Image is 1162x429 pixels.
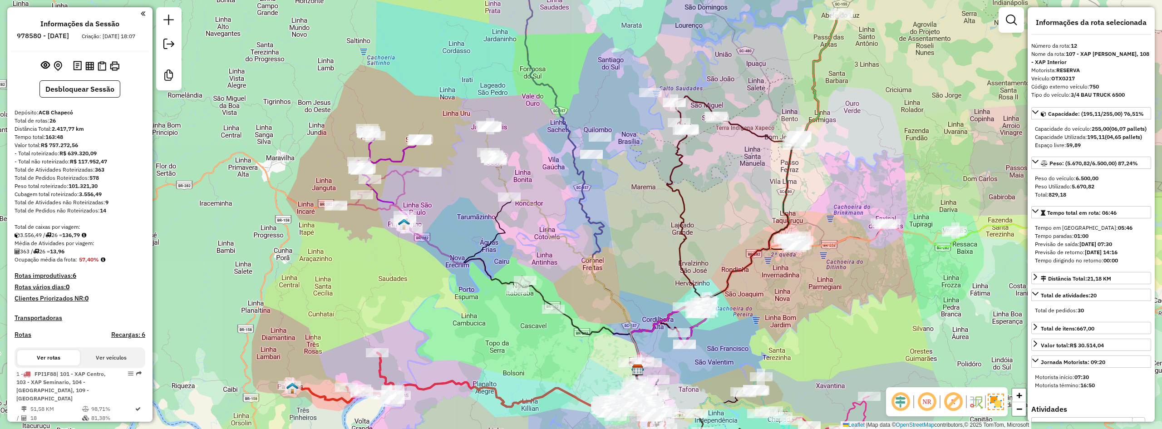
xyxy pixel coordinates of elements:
[1031,220,1151,268] div: Tempo total em rota: 06:46
[1105,133,1142,140] strong: (04,65 pallets)
[1071,91,1125,98] strong: 3/4 BAU TRUCK 6500
[1066,142,1081,148] strong: 59,89
[105,199,108,206] strong: 9
[1031,18,1151,27] h4: Informações da rota selecionada
[128,371,133,376] em: Opções
[82,406,89,412] i: % de utilização do peso
[45,232,51,238] i: Total de rotas
[1031,206,1151,218] a: Tempo total em rota: 06:46
[141,8,145,19] a: Clique aqui para minimizar o painel
[1035,191,1147,199] div: Total:
[15,149,145,158] div: - Total roteirizado:
[84,59,96,72] button: Visualizar relatório de Roteirização
[1041,341,1104,350] div: Valor total:
[479,122,502,131] div: Atividade não roteirizada - JOSINEI ZUANAZZI
[1049,160,1138,167] span: Peso: (5.670,82/6.500,00) 87,24%
[15,272,145,280] h4: Rotas improdutivas:
[589,133,611,142] div: Atividade não roteirizada - ESPORTE CANARINHO Q
[135,406,141,412] i: Rota otimizada
[1041,275,1111,283] div: Distância Total:
[1035,175,1098,182] span: Peso do veículo:
[73,271,76,280] strong: 6
[1031,91,1151,99] div: Tipo do veículo:
[1080,382,1095,389] strong: 16:50
[39,109,73,116] strong: ACB Chapecó
[70,158,107,165] strong: R$ 117.952,47
[1012,389,1026,402] a: Zoom in
[111,331,145,339] h4: Recargas: 6
[1031,303,1151,318] div: Total de atividades:20
[15,232,20,238] i: Cubagem total roteirizado
[1016,390,1022,401] span: +
[50,248,64,255] strong: 13,96
[1031,171,1151,202] div: Peso: (5.670,82/6.500,00) 87,24%
[15,133,145,141] div: Tempo total:
[96,59,108,73] button: Visualizar Romaneio
[1103,257,1118,264] strong: 00:00
[45,133,63,140] strong: 163:48
[1035,232,1147,240] div: Tempo paradas:
[1076,175,1098,182] strong: 6.500,00
[15,158,145,166] div: - Total não roteirizado:
[1078,307,1084,314] strong: 30
[1031,272,1151,284] a: Distância Total:21,18 KM
[15,295,145,302] h4: Clientes Priorizados NR:
[1087,133,1105,140] strong: 195,11
[1031,42,1151,50] div: Número da rota:
[896,422,935,428] a: OpenStreetMap
[1002,11,1020,29] a: Exibir filtros
[1048,110,1144,117] span: Capacidade: (195,11/255,00) 76,51%
[1087,275,1111,282] span: 21,18 KM
[136,371,142,376] em: Rota exportada
[30,404,82,414] td: 51,58 KM
[15,125,145,133] div: Distância Total:
[1041,292,1097,299] span: Total de atividades:
[80,350,143,365] button: Ver veículos
[1016,403,1022,414] span: −
[1031,107,1151,119] a: Capacidade: (195,11/255,00) 76,51%
[15,190,145,198] div: Cubagem total roteirizado:
[1035,133,1147,141] div: Capacidade Utilizada:
[82,415,89,421] i: % de utilização da cubagem
[639,88,662,97] div: Atividade não roteirizada - MERCADO MORAES
[82,232,86,238] i: Meta Caixas/viagem: 10,00 Diferença: 126,79
[1031,157,1151,169] a: Peso: (5.670,82/6.500,00) 87,24%
[1041,358,1105,366] div: Jornada Motorista: 09:20
[71,59,84,73] button: Logs desbloquear sessão
[15,239,145,247] div: Média de Atividades por viagem:
[1109,125,1147,132] strong: (06,07 pallets)
[15,231,145,239] div: 3.556,49 / 26 =
[286,382,298,394] img: PALMITOS
[30,414,82,423] td: 18
[1031,66,1151,74] div: Motorista:
[1031,405,1151,414] h4: Atividades
[1031,289,1151,301] a: Total de atividades:20
[843,422,865,428] a: Leaflet
[1051,75,1075,82] strong: OTX0J17
[1035,240,1147,248] div: Previsão de saída:
[1041,325,1094,333] div: Total de itens:
[101,257,105,262] em: Média calculada utilizando a maior ocupação (%Peso ou %Cubagem) de cada rota da sessão. Rotas cro...
[160,35,178,55] a: Exportar sessão
[1070,342,1104,349] strong: R$ 30.514,04
[17,32,69,40] h6: 978580 - [DATE]
[1031,339,1151,351] a: Valor total:R$ 30.514,04
[1035,125,1147,133] div: Capacidade do veículo:
[21,415,27,421] i: Total de Atividades
[49,117,56,124] strong: 26
[52,125,84,132] strong: 2.417,77 km
[39,80,120,98] button: Desbloquear Sessão
[580,150,603,159] div: Atividade não roteirizada - JUAREZ RODIGHERO
[1056,67,1080,74] strong: RESERVA
[41,142,78,148] strong: R$ 757.272,56
[15,207,145,215] div: Total de Pedidos não Roteirizados:
[39,59,52,73] button: Exibir sessão original
[15,117,145,125] div: Total de rotas:
[15,331,31,339] a: Rotas
[1031,83,1151,91] div: Código externo veículo:
[1031,370,1151,393] div: Jornada Motorista: 09:20
[15,198,145,207] div: Total de Atividades não Roteirizadas:
[1031,50,1149,65] strong: 107 - XAP [PERSON_NAME], 108 - XAP Interior
[1072,183,1094,190] strong: 5.670,82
